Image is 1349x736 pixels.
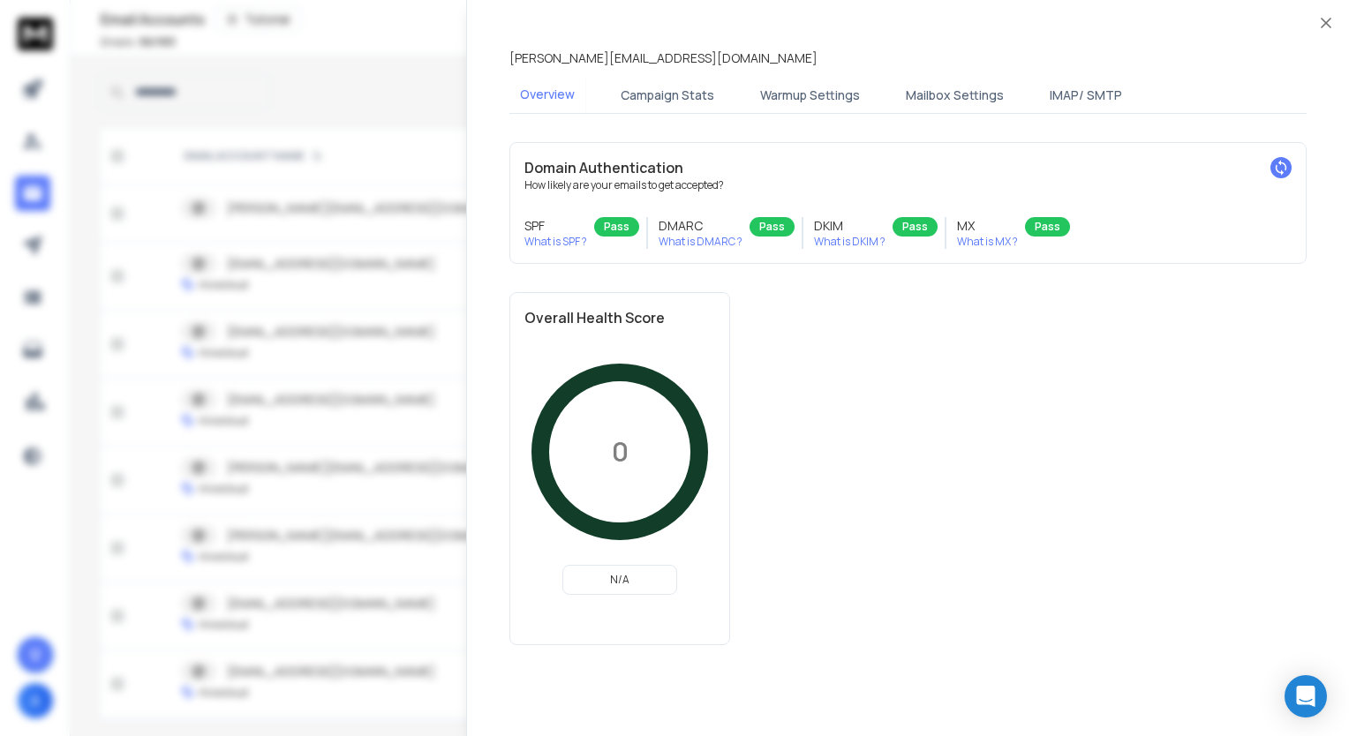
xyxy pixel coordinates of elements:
p: What is DKIM ? [814,235,886,249]
h3: DKIM [814,217,886,235]
div: Pass [750,217,795,237]
p: What is SPF ? [524,235,587,249]
h2: Overall Health Score [524,307,715,328]
div: Pass [893,217,938,237]
div: Pass [594,217,639,237]
button: Overview [509,75,585,116]
div: Open Intercom Messenger [1285,675,1327,717]
h3: DMARC [659,217,742,235]
button: Mailbox Settings [895,76,1014,115]
button: IMAP/ SMTP [1039,76,1133,115]
p: [PERSON_NAME][EMAIL_ADDRESS][DOMAIN_NAME] [509,49,818,67]
p: What is MX ? [957,235,1018,249]
button: Warmup Settings [750,76,870,115]
p: 0 [612,436,629,468]
h3: SPF [524,217,587,235]
p: What is DMARC ? [659,235,742,249]
button: Campaign Stats [610,76,725,115]
p: How likely are your emails to get accepted? [524,178,1292,192]
div: Pass [1025,217,1070,237]
h2: Domain Authentication [524,157,1292,178]
p: N/A [570,573,669,587]
h3: MX [957,217,1018,235]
